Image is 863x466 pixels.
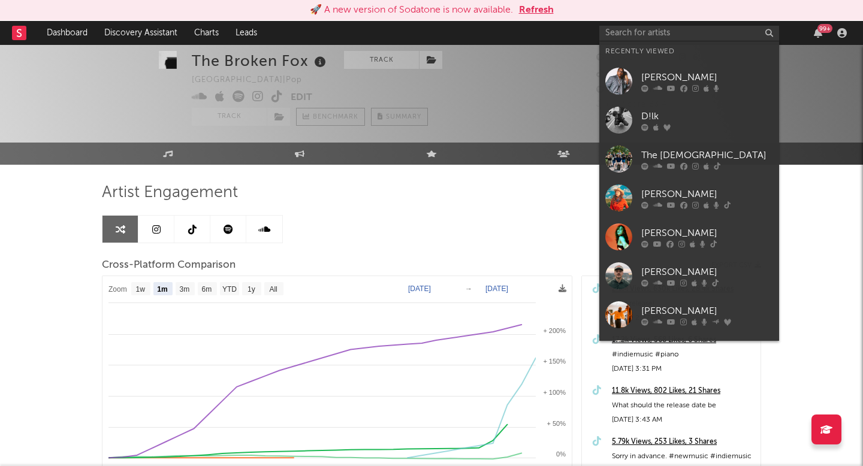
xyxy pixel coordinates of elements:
[519,3,554,17] button: Refresh
[612,413,755,427] div: [DATE] 3:43 AM
[96,21,186,45] a: Discovery Assistant
[641,109,773,123] div: D!lk
[612,435,755,449] a: 5.79k Views, 253 Likes, 3 Shares
[386,114,421,120] span: Summary
[180,285,190,293] text: 3m
[599,334,779,373] a: The Graystones
[641,304,773,318] div: [PERSON_NAME]
[556,450,566,458] text: 0%
[612,347,755,362] div: #indiemusic #piano
[192,73,316,87] div: [GEOGRAPHIC_DATA] | Pop
[371,108,428,126] button: Summary
[136,285,146,293] text: 1w
[641,265,773,279] div: [PERSON_NAME]
[310,3,513,17] div: 🚀 A new version of Sodatone is now available.
[543,389,566,396] text: + 100%
[543,327,566,334] text: + 200%
[186,21,227,45] a: Charts
[296,108,365,126] a: Benchmark
[599,62,779,101] a: [PERSON_NAME]
[485,285,508,293] text: [DATE]
[157,285,167,293] text: 1m
[641,187,773,201] div: [PERSON_NAME]
[599,101,779,140] a: D!lk
[192,108,267,126] button: Track
[612,449,755,464] div: Sorry in advance. #newmusic #indiemusic
[202,285,212,293] text: 6m
[641,148,773,162] div: The [DEMOGRAPHIC_DATA]
[612,398,755,413] div: What should the release date be
[313,110,358,125] span: Benchmark
[814,28,822,38] button: 99+
[38,21,96,45] a: Dashboard
[612,362,755,376] div: [DATE] 3:31 PM
[543,358,566,365] text: + 150%
[612,384,755,398] a: 11.8k Views, 802 Likes, 21 Shares
[547,420,566,427] text: + 50%
[599,178,779,217] a: [PERSON_NAME]
[596,86,710,94] span: 11,649 Monthly Listeners
[596,54,633,62] span: 3,880
[291,90,312,105] button: Edit
[599,140,779,178] a: The [DEMOGRAPHIC_DATA]
[248,285,255,293] text: 1y
[408,285,431,293] text: [DATE]
[102,258,236,273] span: Cross-Platform Comparison
[192,51,329,71] div: The Broken Fox
[641,70,773,84] div: [PERSON_NAME]
[227,21,265,45] a: Leads
[599,295,779,334] a: [PERSON_NAME]
[108,285,127,293] text: Zoom
[465,285,472,293] text: →
[599,256,779,295] a: [PERSON_NAME]
[599,26,779,41] input: Search for artists
[222,285,237,293] text: YTD
[817,24,832,33] div: 99 +
[605,44,773,59] div: Recently Viewed
[102,186,238,200] span: Artist Engagement
[596,70,638,78] span: 23,700
[599,217,779,256] a: [PERSON_NAME]
[344,51,419,69] button: Track
[641,226,773,240] div: [PERSON_NAME]
[269,285,277,293] text: All
[596,101,667,108] span: Jump Score: 83.4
